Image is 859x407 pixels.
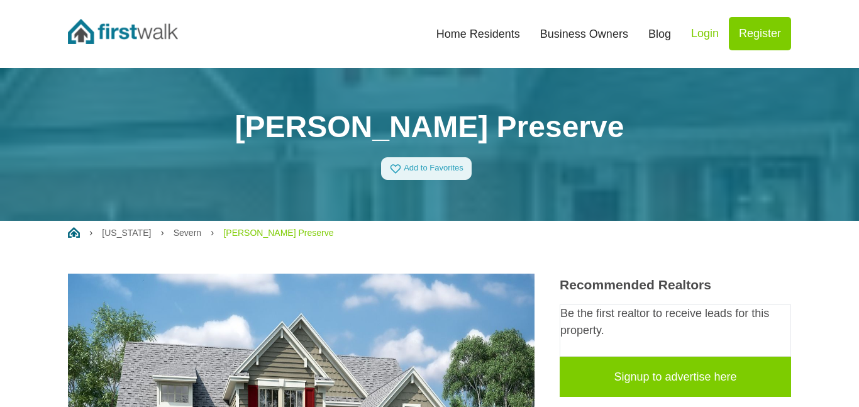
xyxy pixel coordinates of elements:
a: Severn [174,228,201,238]
a: Register [729,17,791,50]
p: Be the first realtor to receive leads for this property. [560,305,790,339]
a: [PERSON_NAME] Preserve [223,228,333,238]
a: Add to Favorites [381,157,472,180]
a: Signup to advertise here [560,357,791,397]
a: Login [681,17,729,50]
h1: [PERSON_NAME] Preserve [68,109,791,145]
img: FirstWalk [68,19,178,44]
h3: Recommended Realtors [560,277,791,293]
a: [US_STATE] [102,228,151,238]
a: Home Residents [426,20,530,48]
span: Add to Favorites [404,164,463,173]
a: Blog [638,20,681,48]
a: Business Owners [530,20,638,48]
